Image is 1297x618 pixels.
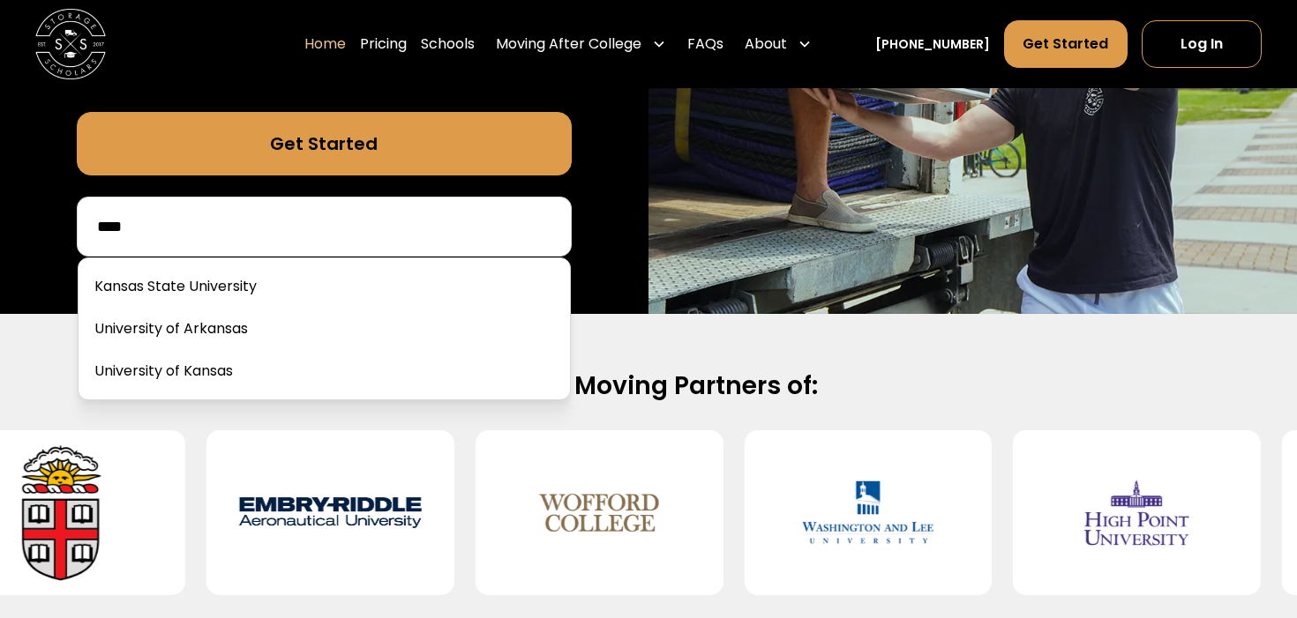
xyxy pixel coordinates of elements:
[496,34,641,55] div: Moving After College
[421,19,475,69] a: Schools
[687,19,723,69] a: FAQs
[773,444,964,581] img: Washington and Lee University
[489,19,673,69] div: Moving After College
[738,19,819,69] div: About
[235,444,426,581] img: Embry–Riddle Aeronautical University (Daytona Beach)
[875,35,990,54] a: [PHONE_NUMBER]
[1142,20,1262,68] a: Log In
[1041,444,1233,581] img: High Point University
[77,112,572,175] a: Get Started
[745,34,787,55] div: About
[35,9,106,79] a: home
[360,19,407,69] a: Pricing
[504,444,695,581] img: Wofford College
[304,19,346,69] a: Home
[82,370,1214,403] h2: Official Moving Partners of:
[1004,20,1127,68] a: Get Started
[35,9,106,79] img: Storage Scholars main logo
